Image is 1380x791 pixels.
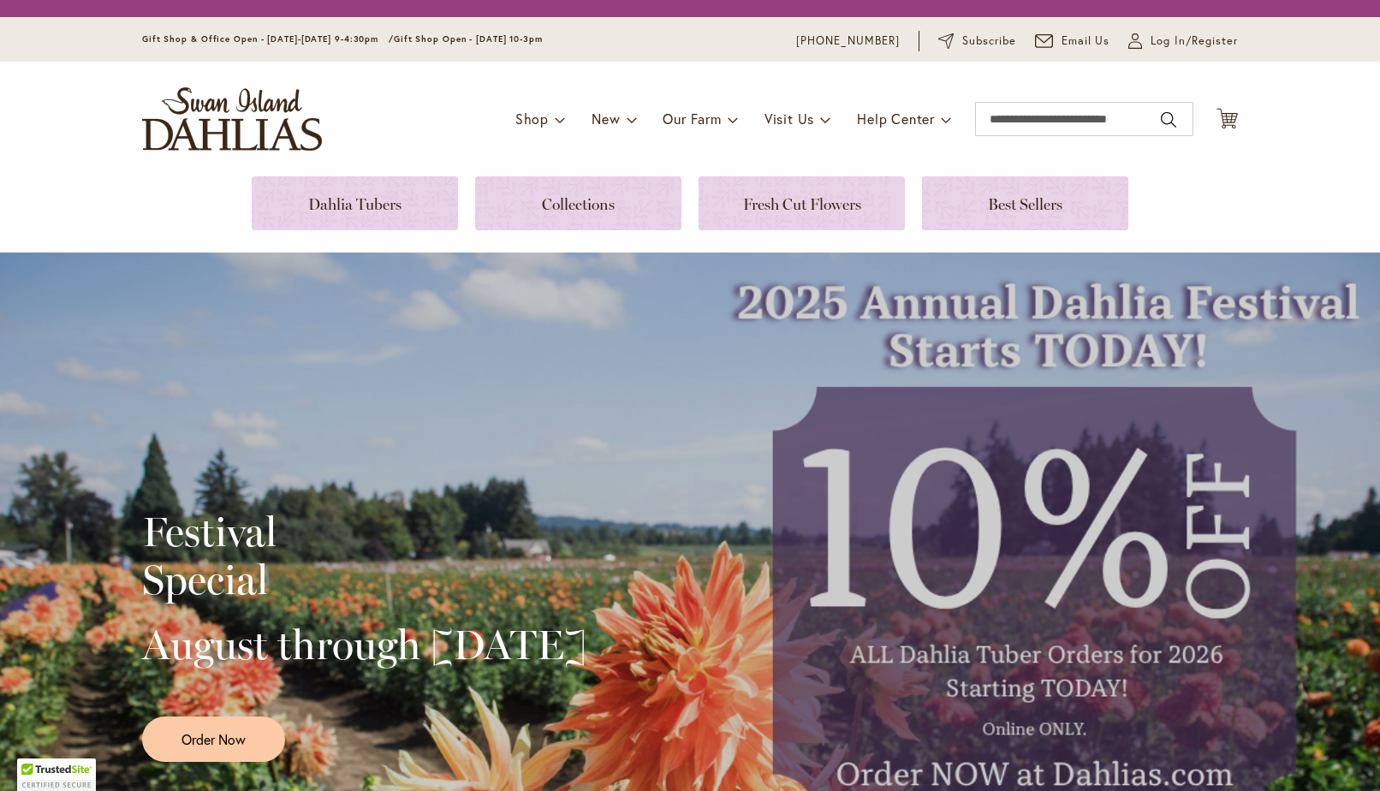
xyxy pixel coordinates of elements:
span: Subscribe [962,33,1016,50]
a: Order Now [142,717,285,762]
span: Our Farm [663,110,721,128]
a: Log In/Register [1128,33,1238,50]
div: TrustedSite Certified [17,758,96,791]
a: [PHONE_NUMBER] [796,33,900,50]
a: Subscribe [938,33,1016,50]
span: Shop [515,110,549,128]
span: New [592,110,620,128]
span: Order Now [181,729,246,749]
span: Help Center [857,110,935,128]
a: store logo [142,87,322,151]
span: Email Us [1062,33,1110,50]
h2: August through [DATE] [142,621,586,669]
span: Gift Shop & Office Open - [DATE]-[DATE] 9-4:30pm / [142,33,394,45]
button: Search [1161,106,1176,134]
a: Email Us [1035,33,1110,50]
span: Log In/Register [1151,33,1238,50]
span: Gift Shop Open - [DATE] 10-3pm [394,33,543,45]
span: Visit Us [764,110,814,128]
h2: Festival Special [142,508,586,604]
